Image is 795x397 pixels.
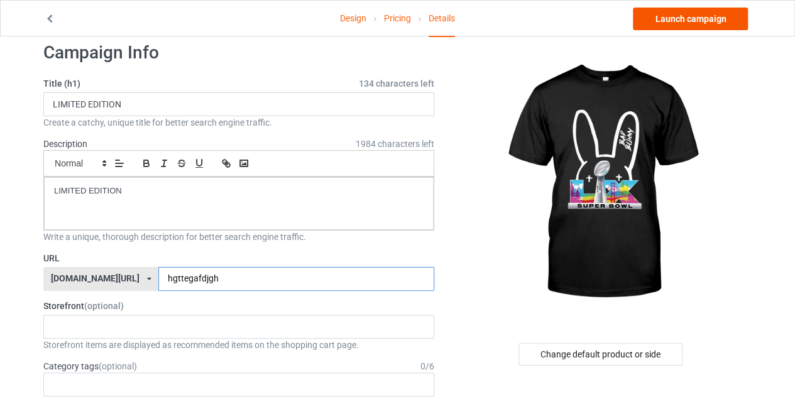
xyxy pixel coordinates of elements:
[99,361,137,371] span: (optional)
[384,1,411,36] a: Pricing
[518,343,683,366] div: Change default product or side
[54,185,424,197] p: LIMITED EDITION
[43,231,434,243] div: Write a unique, thorough description for better search engine traffic.
[43,116,434,129] div: Create a catchy, unique title for better search engine traffic.
[43,139,87,149] label: Description
[429,1,455,37] div: Details
[43,360,137,373] label: Category tags
[340,1,366,36] a: Design
[43,339,434,351] div: Storefront items are displayed as recommended items on the shopping cart page.
[43,300,434,312] label: Storefront
[43,41,434,64] h1: Campaign Info
[356,138,434,150] span: 1984 characters left
[633,8,748,30] a: Launch campaign
[43,77,434,90] label: Title (h1)
[43,252,434,264] label: URL
[359,77,434,90] span: 134 characters left
[420,360,434,373] div: 0 / 6
[51,274,140,283] div: [DOMAIN_NAME][URL]
[84,301,124,311] span: (optional)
